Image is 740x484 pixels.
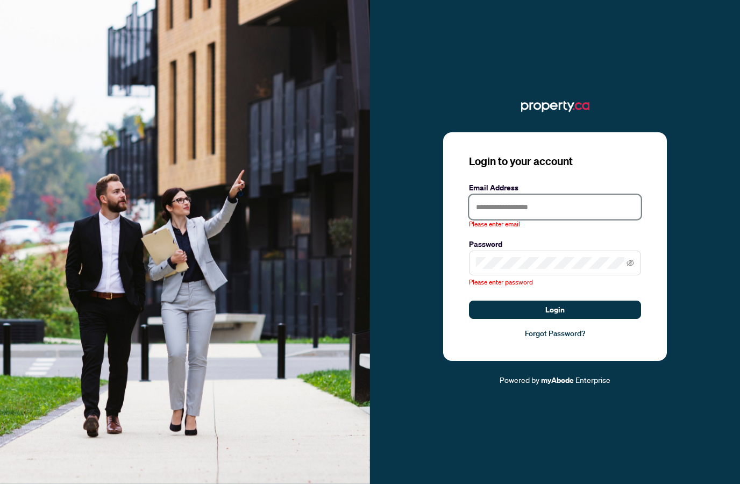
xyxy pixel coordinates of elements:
[469,278,533,286] span: Please enter password
[627,259,634,267] span: eye-invisible
[469,219,520,230] span: Please enter email
[469,182,641,194] label: Email Address
[545,301,565,318] span: Login
[469,328,641,339] a: Forgot Password?
[469,238,641,250] label: Password
[521,98,589,115] img: ma-logo
[541,374,574,386] a: myAbode
[500,375,539,385] span: Powered by
[469,154,641,169] h3: Login to your account
[575,375,610,385] span: Enterprise
[469,301,641,319] button: Login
